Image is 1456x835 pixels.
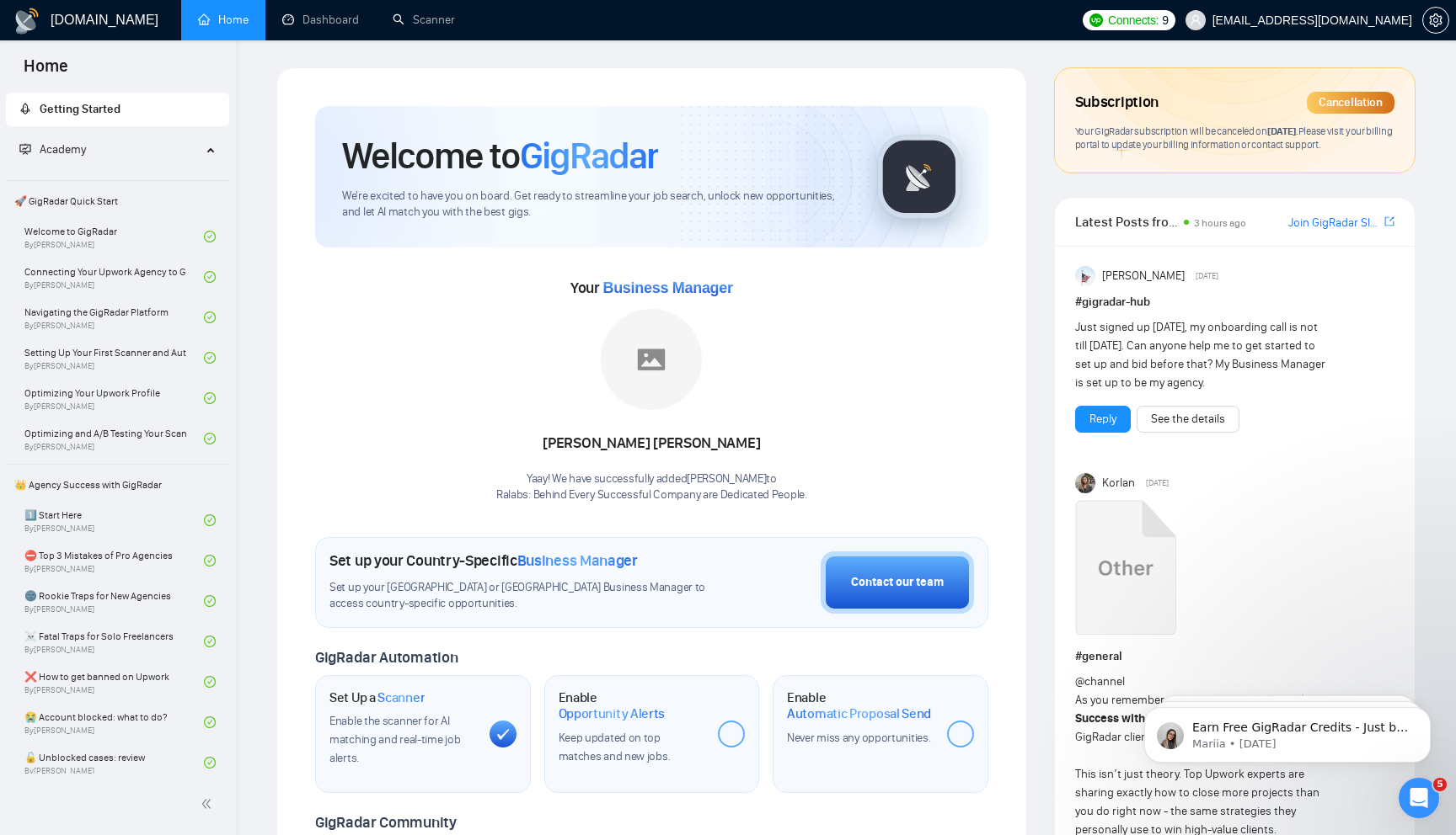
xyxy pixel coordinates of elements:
[24,704,204,741] a: 😭 Account blocked: what to do?By[PERSON_NAME]
[570,279,733,297] span: Your
[24,663,204,700] a: ❌ How to get banned on UpworkBy[PERSON_NAME]
[1075,674,1125,689] span: @channel
[342,189,850,221] span: We're excited to have you on board. Get ready to streamline your job search, unlock new opportuni...
[1075,266,1095,286] img: Anisuzzaman Khan
[787,689,934,722] h1: Enable
[204,392,216,404] span: check-circle
[1102,267,1185,285] span: [PERSON_NAME]
[1075,406,1131,433] button: Reply
[40,102,120,116] span: Getting Started
[24,420,204,457] a: Optimizing and A/B Testing Your Scanner for Better ResultsBy[PERSON_NAME]
[1075,88,1159,117] span: Subscription
[1075,125,1393,152] span: Your GigRadar subscription will be canceled Please visit your billing portal to update your billi...
[787,731,930,745] span: Never miss any opportunities.
[1119,672,1456,790] iframe: Intercom notifications message
[204,433,216,444] span: check-circle
[329,551,638,570] h1: Set up your Country-Specific
[1422,7,1449,34] button: setting
[1075,647,1394,666] h1: # general
[24,582,204,620] a: 🌚 Rookie Traps for New AgenciesBy[PERSON_NAME]
[24,380,204,417] a: Optimizing Your Upwork ProfileBy[PERSON_NAME]
[204,555,216,566] span: check-circle
[204,757,216,769] span: check-circle
[19,142,86,157] span: Academy
[877,135,961,219] img: gigradar-logo.png
[329,689,425,706] h1: Set Up a
[198,13,249,27] a: homeHome
[1190,14,1202,26] span: user
[496,487,807,503] p: Ralabs: Behind Every Successful Company are Dedicated People .
[204,352,216,364] span: check-circle
[1255,125,1298,137] span: on
[204,514,216,526] span: check-circle
[1384,215,1394,228] span: export
[559,689,705,722] h1: Enable
[19,143,31,155] span: fund-projection-screen
[1102,474,1135,492] span: Korlan
[1075,473,1095,493] img: Korlan
[6,93,229,126] li: Getting Started
[601,309,702,410] img: placeholder.png
[1089,13,1103,27] img: upwork-logo.png
[602,279,732,296] span: Business Manager
[204,716,216,728] span: check-circle
[1151,410,1225,428] a: See the details
[315,813,457,832] span: GigRadar Community
[787,705,931,722] span: Automatic Proposal Send
[1307,92,1394,114] div: Cancellation
[1075,318,1330,392] div: Just signed up [DATE], my onboarding call is not till [DATE]. Can anyone help me to get started t...
[1288,214,1381,232] a: Join GigRadar Slack Community
[1089,410,1116,428] a: Reply
[559,705,666,722] span: Opportunity Alerts
[1146,476,1169,491] span: [DATE]
[19,103,31,114] span: rocket
[24,218,204,255] a: Welcome to GigRadarBy[PERSON_NAME]
[24,339,204,376] a: Setting Up Your First Scanner and Auto-BidderBy[PERSON_NAME]
[282,13,359,27] a: dashboardDashboard
[1267,125,1298,137] span: [DATE] .
[1162,11,1169,29] span: 9
[1433,778,1447,791] span: 5
[520,133,658,178] span: GigRadar
[24,542,204,579] a: ⛔ Top 3 Mistakes of Pro AgenciesBy[PERSON_NAME]
[496,471,807,503] div: Yaay! We have successfully added [PERSON_NAME] to
[204,271,216,283] span: check-circle
[329,580,716,612] span: Set up your [GEOGRAPHIC_DATA] or [GEOGRAPHIC_DATA] Business Manager to access country-specific op...
[24,744,204,781] a: 🔓 Unblocked cases: reviewBy[PERSON_NAME]
[393,13,455,27] a: searchScanner
[8,468,227,502] span: 👑 Agency Success with GigRadar
[204,676,216,688] span: check-circle
[1108,11,1159,29] span: Connects:
[10,54,82,89] span: Home
[24,299,204,336] a: Navigating the GigRadar PlatformBy[PERSON_NAME]
[1384,214,1394,230] a: export
[1075,211,1179,232] span: Latest Posts from the GigRadar Community
[204,311,216,323] span: check-circle
[24,258,204,295] a: Connecting Your Upwork Agency to GigRadarBy[PERSON_NAME]
[496,429,807,458] div: [PERSON_NAME] [PERSON_NAME]
[1194,217,1246,229] span: 3 hours ago
[1399,778,1439,818] iframe: Intercom live chat
[24,502,204,539] a: 1️⃣ Start HereBy[PERSON_NAME]
[204,595,216,607] span: check-circle
[1075,500,1176,641] a: Upwork Success with GigRadar.mp4
[1423,13,1448,27] span: setting
[821,551,974,614] button: Contact our team
[517,551,638,570] span: Business Manager
[329,714,460,765] span: Enable the scanner for AI matching and real-time job alerts.
[559,731,671,763] span: Keep updated on top matches and new jobs.
[1137,406,1239,433] button: See the details
[315,648,458,667] span: GigRadar Automation
[1075,693,1308,726] strong: Upwork Success with GigRadar
[24,623,204,660] a: ☠️ Fatal Traps for Solo FreelancersBy[PERSON_NAME]
[1196,269,1218,284] span: [DATE]
[342,133,658,178] h1: Welcome to
[1422,13,1449,27] a: setting
[1075,293,1394,311] h1: # gigradar-hub
[8,184,227,218] span: 🚀 GigRadar Quick Start
[377,689,425,706] span: Scanner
